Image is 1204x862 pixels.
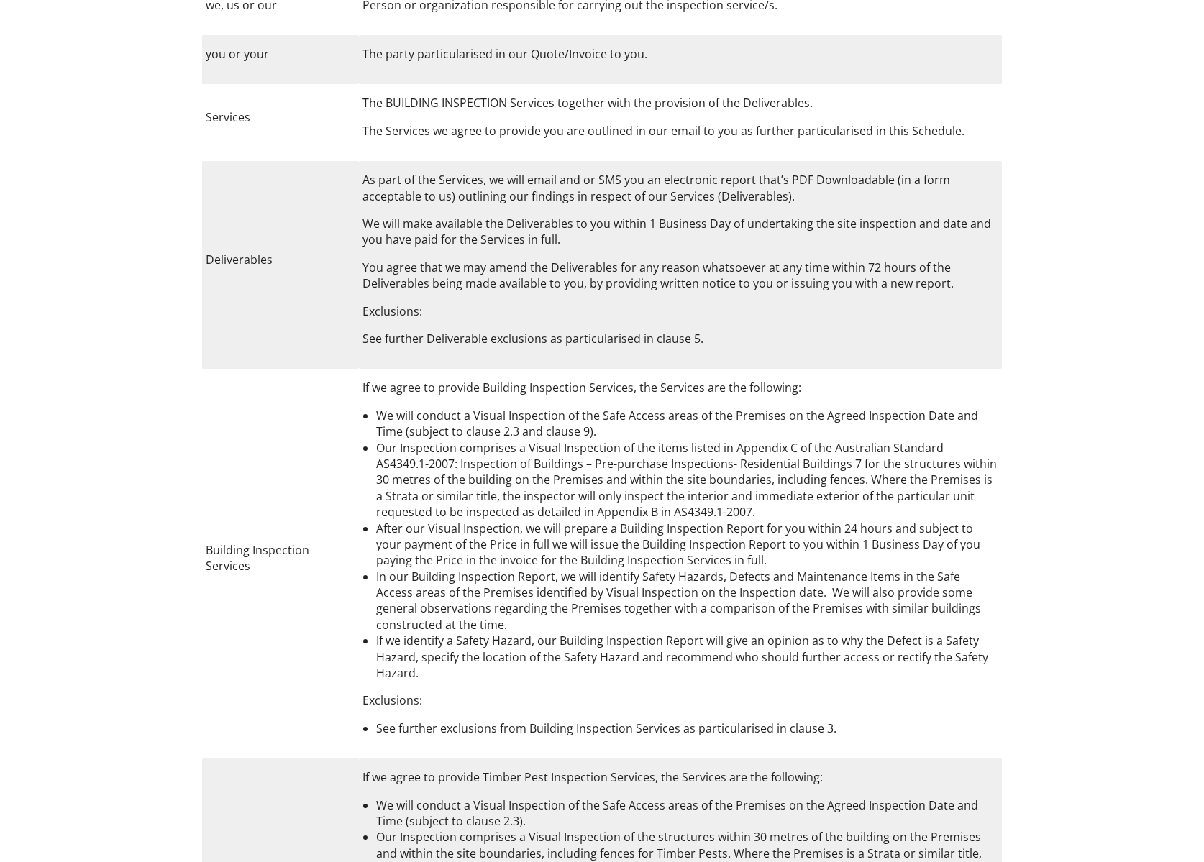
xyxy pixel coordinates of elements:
li: We will conduct a Visual Inspection of the Safe Access areas of the Premises on the Agreed Inspec... [376,797,998,830]
p: You agree that we may amend the Deliverables for any reason whatsoever at any time within 72 hour... [362,260,998,292]
p: you or your [206,46,355,62]
p: See further Deliverable exclusions as particularised in clause 5. [362,331,998,347]
p: The BUILDING INSPECTION Services together with the provision of the Deliverables. [362,95,998,111]
li: Our Inspection comprises a Visual Inspection of the items listed in Appendix C of the Australian ... [376,440,998,521]
p: If we agree to provide Timber Pest Inspection Services, the Services are the following: [362,769,998,785]
li: In our Building Inspection Report, we will identify Safety Hazards, Defects and Maintenance Items... [376,569,998,633]
li: If we identify a Safety Hazard, our Building Inspection Report will give an opinion as to why the... [376,633,998,681]
p: As part of the Services, we will email and or SMS you an electronic report that’s PDF Downloadabl... [362,172,998,204]
li: We will conduct a Visual Inspection of the Safe Access areas of the Premises on the Agreed Inspec... [376,408,998,440]
p: The Services we agree to provide you are outlined in our email to you as further particularised i... [362,123,998,139]
p: Services [206,109,355,125]
p: The party particularised in our Quote/Invoice to you. [362,46,998,62]
p: Deliverables [206,252,355,267]
p: Exclusions: [362,303,998,319]
p: Exclusions: [362,692,998,708]
p: Building Inspection Services [206,542,355,574]
li: See further exclusions from Building Inspection Services as particularised in clause 3. [376,720,998,736]
p: We will make available the Deliverables to you within 1 Business Day of undertaking the site insp... [362,216,998,248]
li: After our Visual Inspection, we will prepare a Building Inspection Report for you within 24 hours... [376,521,998,569]
p: If we agree to provide Building Inspection Services, the Services are the following: [362,380,998,395]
